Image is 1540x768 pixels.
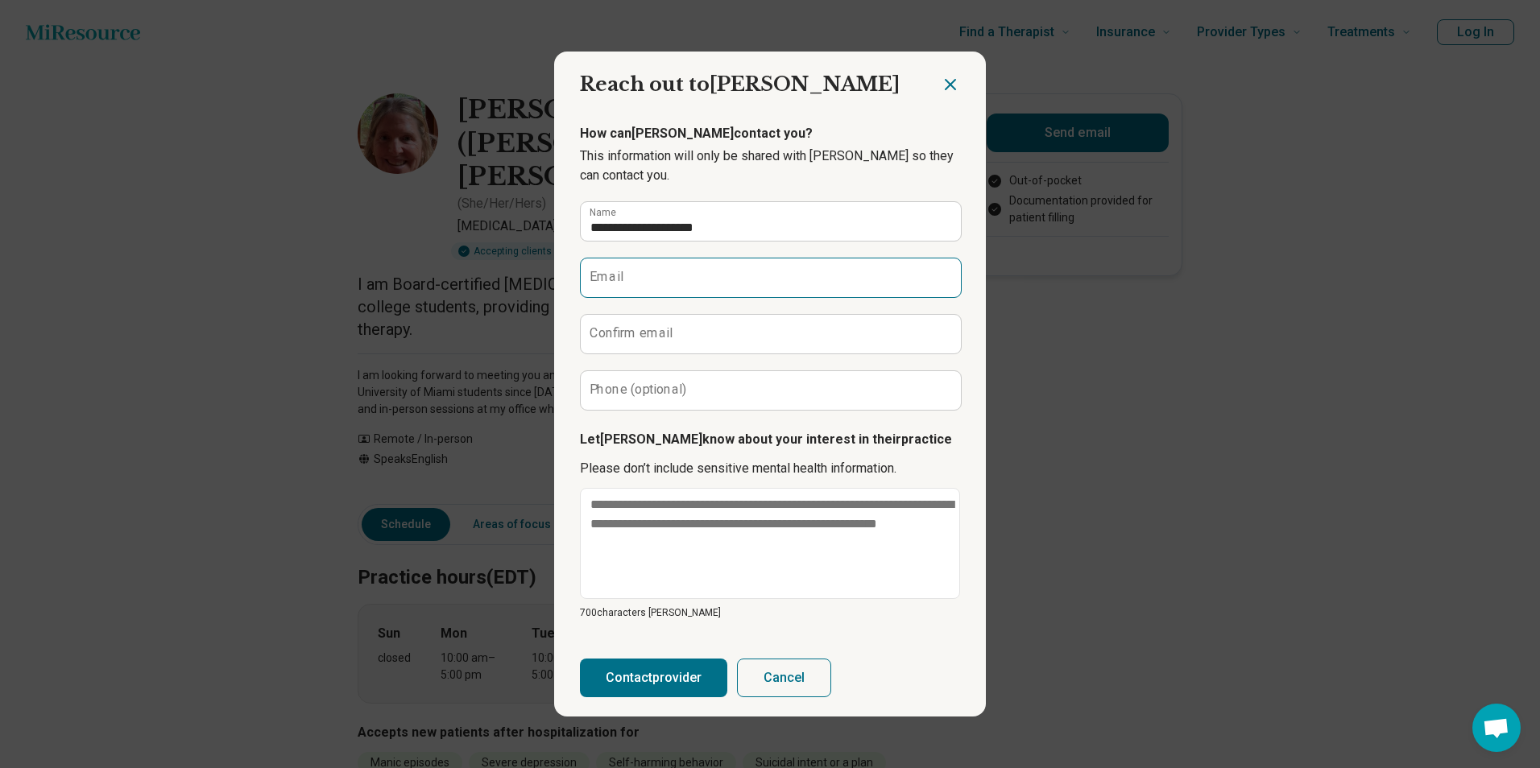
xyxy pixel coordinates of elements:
label: Confirm email [590,327,673,340]
p: How can [PERSON_NAME] contact you? [580,124,960,143]
label: Email [590,270,623,283]
button: Contactprovider [580,659,727,697]
span: Reach out to [PERSON_NAME] [580,72,900,96]
button: Close dialog [941,75,960,94]
p: This information will only be shared with [PERSON_NAME] so they can contact you. [580,147,960,185]
label: Phone (optional) [590,383,687,396]
p: Please don’t include sensitive mental health information. [580,459,960,478]
button: Cancel [737,659,831,697]
label: Name [590,208,616,217]
p: 700 characters [PERSON_NAME] [580,605,960,620]
p: Let [PERSON_NAME] know about your interest in their practice [580,430,960,449]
